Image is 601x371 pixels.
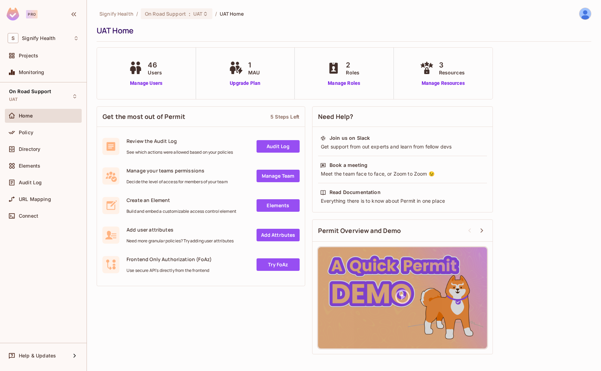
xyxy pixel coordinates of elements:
a: Audit Log [257,140,300,153]
span: On Road Support [145,10,186,17]
span: UAT [9,97,18,102]
div: Book a meeting [330,162,367,169]
span: S [8,33,18,43]
div: Meet the team face to face, or Zoom to Zoom 😉 [320,170,485,177]
span: Help & Updates [19,353,56,358]
span: Need more granular policies? Try adding user attributes [127,238,234,244]
span: Decide the level of access for members of your team [127,179,228,185]
span: : [188,11,191,17]
span: MAU [248,69,260,76]
span: Audit Log [19,180,42,185]
a: Manage Resources [418,80,468,87]
span: the active workspace [99,10,133,17]
span: 3 [439,60,465,70]
span: Home [19,113,33,119]
span: Use secure API's directly from the frontend [127,268,212,273]
a: Upgrade Plan [227,80,263,87]
div: UAT Home [97,25,588,36]
span: Manage your teams permissions [127,167,228,174]
span: Add user attributes [127,226,234,233]
span: Roles [346,69,359,76]
a: Add Attrbutes [257,229,300,241]
li: / [136,10,138,17]
span: 1 [248,60,260,70]
div: Read Documentation [330,189,381,196]
span: On Road Support [9,89,51,94]
span: Projects [19,53,38,58]
div: Join us on Slack [330,135,370,142]
span: Directory [19,146,40,152]
a: Elements [257,199,300,212]
span: Workspace: Signify Health [22,35,55,41]
span: 2 [346,60,359,70]
span: Elements [19,163,40,169]
img: Devin Sarnacki [579,8,591,19]
div: 5 Steps Left [270,113,299,120]
span: Resources [439,69,465,76]
span: Create an Element [127,197,236,203]
li: / [215,10,217,17]
span: See which actions were allowed based on your policies [127,150,233,155]
span: Frontend Only Authorization (FoAz) [127,256,212,263]
a: Manage Users [127,80,165,87]
div: Get support from out experts and learn from fellow devs [320,143,485,150]
span: Need Help? [318,112,354,121]
span: Permit Overview and Demo [318,226,401,235]
span: Users [148,69,162,76]
span: 46 [148,60,162,70]
img: SReyMgAAAABJRU5ErkJggg== [7,8,19,21]
span: UAT Home [220,10,244,17]
a: Manage Roles [325,80,363,87]
a: Manage Team [257,170,300,182]
div: Everything there is to know about Permit in one place [320,197,485,204]
span: Get the most out of Permit [103,112,185,121]
div: Pro [26,10,38,18]
a: Try FoAz [257,258,300,271]
span: Connect [19,213,38,219]
span: URL Mapping [19,196,51,202]
span: Build and embed a customizable access control element [127,209,236,214]
span: UAT [193,10,202,17]
span: Review the Audit Log [127,138,233,144]
span: Monitoring [19,70,44,75]
span: Policy [19,130,33,135]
